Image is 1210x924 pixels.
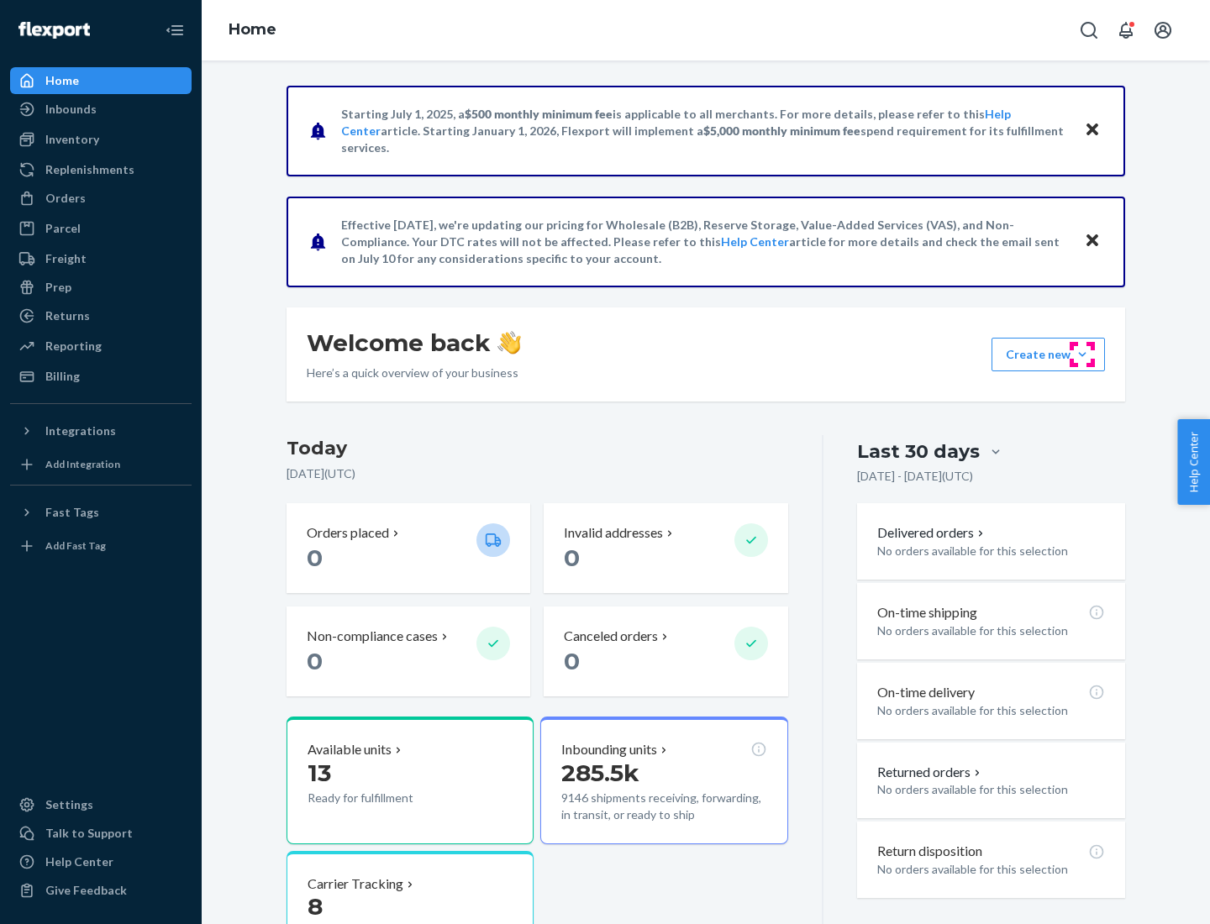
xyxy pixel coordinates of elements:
[158,13,192,47] button: Close Navigation
[877,842,982,861] p: Return disposition
[1081,229,1103,254] button: Close
[45,882,127,899] div: Give Feedback
[10,96,192,123] a: Inbounds
[307,523,389,543] p: Orders placed
[341,217,1068,267] p: Effective [DATE], we're updating our pricing for Wholesale (B2B), Reserve Storage, Value-Added Se...
[45,796,93,813] div: Settings
[45,538,106,553] div: Add Fast Tag
[45,279,71,296] div: Prep
[877,523,987,543] button: Delivered orders
[10,363,192,390] a: Billing
[287,503,530,593] button: Orders placed 0
[992,338,1105,371] button: Create new
[877,622,1105,639] p: No orders available for this selection
[561,790,766,823] p: 9146 shipments receiving, forwarding, in transit, or ready to ship
[544,606,787,696] button: Canceled orders 0
[10,791,192,818] a: Settings
[877,781,1105,798] p: No orders available for this selection
[1146,13,1180,47] button: Open account menu
[307,647,323,675] span: 0
[877,543,1105,559] p: No orders available for this selection
[10,820,192,847] a: Talk to Support
[341,106,1068,156] p: Starting July 1, 2025, a is applicable to all merchants. For more details, please refer to this a...
[10,533,192,559] a: Add Fast Tag
[1081,118,1103,143] button: Close
[877,763,984,782] button: Returned orders
[307,328,521,358] h1: Welcome back
[721,234,789,249] a: Help Center
[1109,13,1143,47] button: Open notifications
[564,543,580,572] span: 0
[45,161,134,178] div: Replenishments
[307,365,521,381] p: Here’s a quick overview of your business
[45,72,79,89] div: Home
[10,499,192,526] button: Fast Tags
[45,504,99,521] div: Fast Tags
[45,307,90,324] div: Returns
[45,338,102,354] div: Reporting
[465,107,613,121] span: $500 monthly minimum fee
[308,740,392,759] p: Available units
[45,131,99,148] div: Inventory
[561,740,657,759] p: Inbounding units
[308,874,403,894] p: Carrier Tracking
[10,877,192,904] button: Give Feedback
[308,892,323,921] span: 8
[45,190,86,207] div: Orders
[10,67,192,94] a: Home
[10,215,192,242] a: Parcel
[10,185,192,212] a: Orders
[1177,419,1210,505] button: Help Center
[877,603,977,622] p: On-time shipping
[857,438,980,465] div: Last 30 days
[540,717,787,844] button: Inbounding units285.5k9146 shipments receiving, forwarding, in transit, or ready to ship
[857,468,973,485] p: [DATE] - [DATE] ( UTC )
[18,22,90,39] img: Flexport logo
[564,627,658,646] p: Canceled orders
[10,156,192,183] a: Replenishments
[287,606,530,696] button: Non-compliance cases 0
[45,250,87,267] div: Freight
[10,333,192,360] a: Reporting
[45,825,133,842] div: Talk to Support
[307,627,438,646] p: Non-compliance cases
[45,457,120,471] div: Add Integration
[10,126,192,153] a: Inventory
[45,368,80,385] div: Billing
[308,759,331,787] span: 13
[497,331,521,354] img: hand-wave emoji
[544,503,787,593] button: Invalid addresses 0
[10,417,192,444] button: Integrations
[287,717,534,844] button: Available units13Ready for fulfillment
[229,20,276,39] a: Home
[308,790,463,806] p: Ready for fulfillment
[307,543,323,572] span: 0
[1072,13,1106,47] button: Open Search Box
[10,245,192,272] a: Freight
[45,101,97,118] div: Inbounds
[877,861,1105,878] p: No orders available for this selection
[215,6,290,55] ol: breadcrumbs
[564,523,663,543] p: Invalid addresses
[703,123,860,138] span: $5,000 monthly minimum fee
[287,465,788,482] p: [DATE] ( UTC )
[10,451,192,478] a: Add Integration
[877,683,975,702] p: On-time delivery
[10,274,192,301] a: Prep
[10,302,192,329] a: Returns
[287,435,788,462] h3: Today
[564,647,580,675] span: 0
[45,853,113,870] div: Help Center
[10,848,192,875] a: Help Center
[45,220,81,237] div: Parcel
[45,423,116,439] div: Integrations
[877,702,1105,719] p: No orders available for this selection
[561,759,639,787] span: 285.5k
